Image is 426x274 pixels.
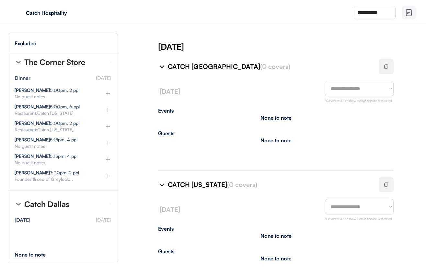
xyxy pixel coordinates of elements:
[15,104,50,109] strong: [PERSON_NAME]
[15,170,79,175] div: 7:00pm, 2 ppl
[158,181,166,189] img: chevron-right%20%281%29.svg
[158,63,166,71] img: chevron-right%20%281%29.svg
[260,233,292,238] div: None to note
[325,99,392,103] font: *Covers will not show unless service is selected
[15,154,77,159] div: 5:15pm, 4 ppl
[325,217,392,221] font: *Covers will not show unless service is selected
[26,10,108,16] div: Catch Hospitality
[105,156,111,163] img: plus%20%281%29.svg
[158,249,394,254] div: Guests
[160,87,180,95] font: [DATE]
[96,75,111,81] font: [DATE]
[168,180,371,189] div: CATCH [US_STATE]
[15,120,50,126] strong: [PERSON_NAME]
[15,87,50,93] strong: [PERSON_NAME]
[15,58,22,66] img: chevron-right%20%281%29.svg
[105,107,111,113] img: plus%20%281%29.svg
[15,121,79,126] div: 5:00pm, 2 ppl
[15,75,30,81] div: Dinner
[15,137,50,142] strong: [PERSON_NAME]
[260,138,292,143] div: None to note
[15,137,77,142] div: 5:15pm, 4 ppl
[15,200,22,208] img: chevron-right%20%281%29.svg
[260,62,290,71] font: (0 covers)
[15,41,37,46] div: Excluded
[15,153,50,159] strong: [PERSON_NAME]
[105,90,111,97] img: plus%20%281%29.svg
[105,140,111,146] img: plus%20%281%29.svg
[260,115,292,120] div: None to note
[15,144,94,148] div: No guest notes
[227,181,257,189] font: (0 covers)
[260,256,292,261] div: None to note
[15,111,94,115] div: Restaurant:Catch [US_STATE]
[15,160,94,165] div: No guest notes
[15,127,94,132] div: Restaurant:Catch [US_STATE]
[96,217,111,223] font: [DATE]
[24,200,69,208] div: Catch Dallas
[168,62,371,71] div: CATCH [GEOGRAPHIC_DATA]
[405,9,413,16] img: file-02.svg
[15,104,80,109] div: 5:00pm, 6 ppl
[105,173,111,179] img: plus%20%281%29.svg
[158,131,394,136] div: Guests
[15,217,30,223] div: [DATE]
[24,58,85,66] div: The Corner Store
[13,7,23,18] img: yH5BAEAAAAALAAAAAABAAEAAAIBRAA7
[15,177,94,181] div: Founder & ceo of Greylock...
[158,41,426,52] div: [DATE]
[15,94,94,99] div: No guest notes
[105,123,111,130] img: plus%20%281%29.svg
[15,252,58,257] div: None to note
[15,170,50,175] strong: [PERSON_NAME]
[158,226,394,231] div: Events
[158,108,394,113] div: Events
[160,205,180,214] font: [DATE]
[15,88,79,93] div: 5:00pm, 2 ppl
